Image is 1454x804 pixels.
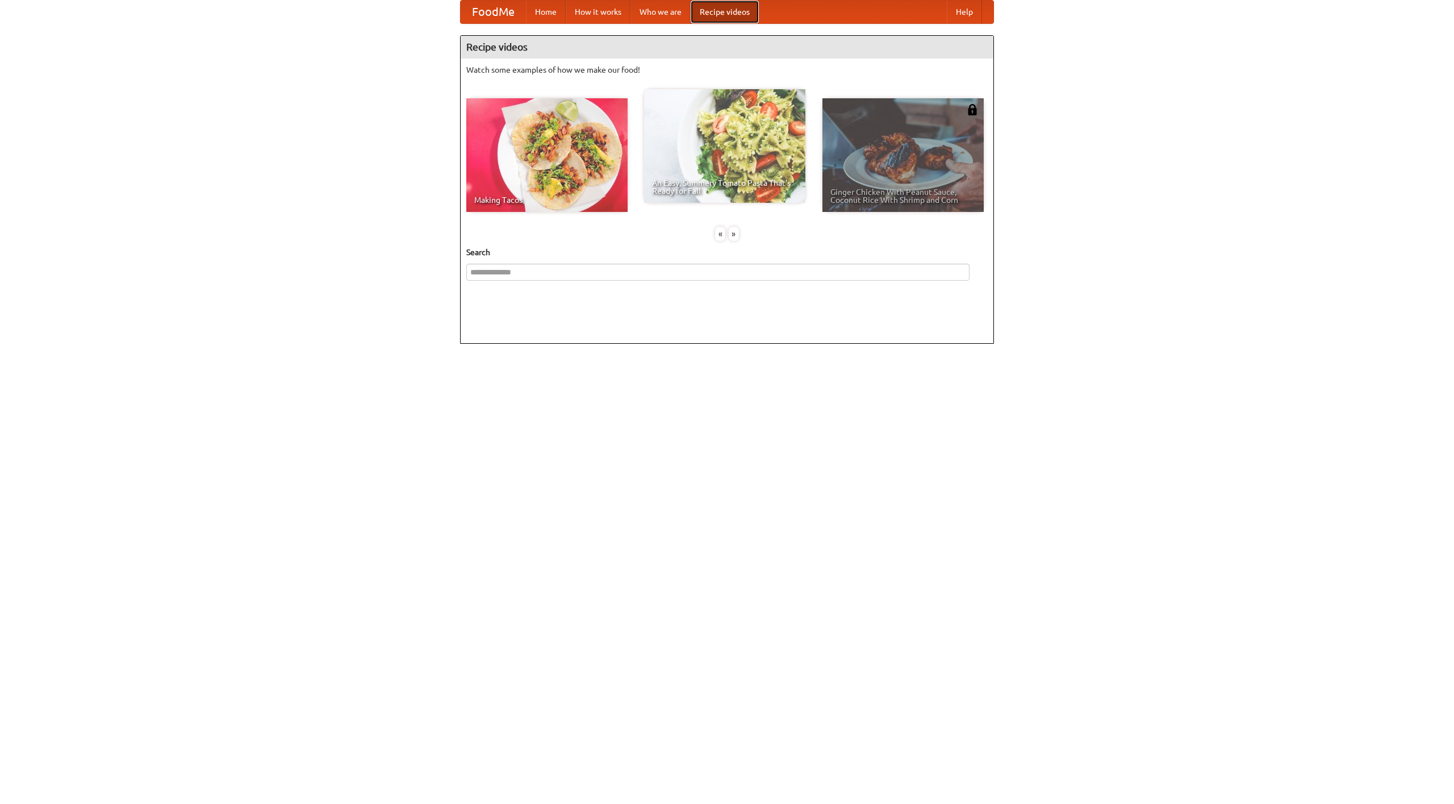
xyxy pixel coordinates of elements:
a: Help [947,1,982,23]
h5: Search [466,247,988,258]
a: An Easy, Summery Tomato Pasta That's Ready for Fall [644,89,805,203]
img: 483408.png [967,104,978,115]
a: FoodMe [461,1,526,23]
p: Watch some examples of how we make our food! [466,64,988,76]
h4: Recipe videos [461,36,993,59]
a: How it works [566,1,630,23]
a: Making Tacos [466,98,628,212]
span: Making Tacos [474,196,620,204]
span: An Easy, Summery Tomato Pasta That's Ready for Fall [652,179,797,195]
a: Home [526,1,566,23]
div: « [715,227,725,241]
a: Who we are [630,1,691,23]
div: » [729,227,739,241]
a: Recipe videos [691,1,759,23]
